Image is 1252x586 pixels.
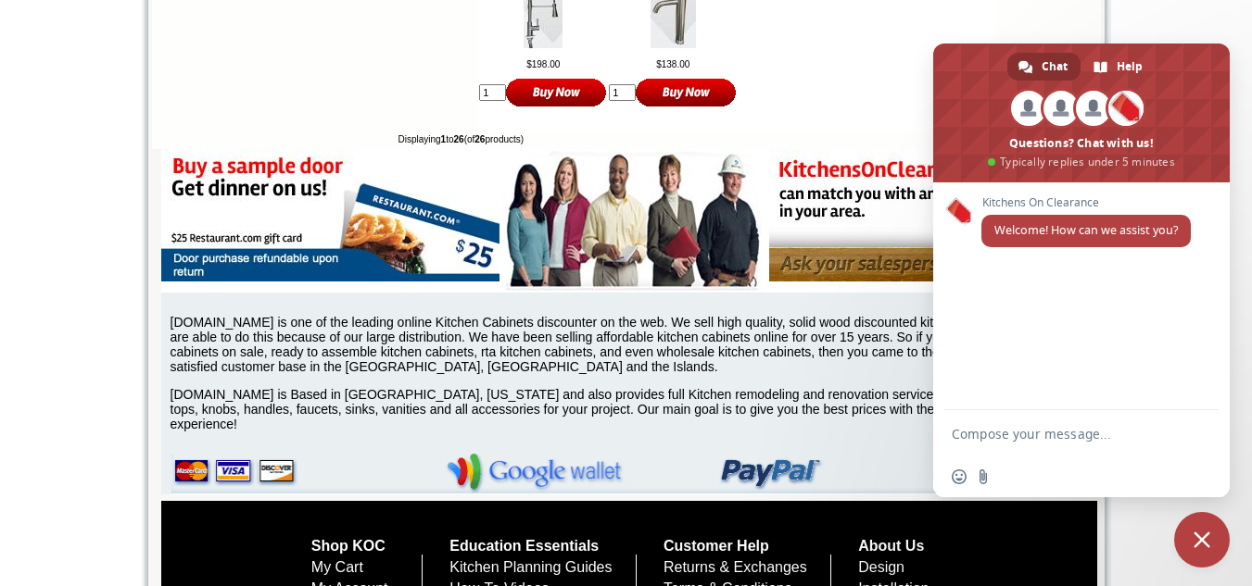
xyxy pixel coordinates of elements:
td: $138.00 [609,59,737,69]
td: Displaying to (of products) [396,132,841,146]
td: Result Pages: [841,132,1080,146]
b: 1 [441,134,447,144]
a: Kitchen Planning Guides [449,559,612,575]
b: 26 [474,134,485,144]
span: Welcome! How can we assist you? [994,222,1178,238]
h5: Customer Help [664,538,831,555]
span: Help [1117,53,1143,81]
a: Returns & Exchanges [664,559,807,575]
a: Education Essentials [449,538,599,554]
span: Chat [1042,53,1068,81]
a: Shop KOC [311,538,386,554]
div: Chat [1007,53,1081,81]
div: Close chat [1174,512,1230,567]
p: [DOMAIN_NAME] is Based in [GEOGRAPHIC_DATA], [US_STATE] and also provides full Kitchen remodeling... [171,387,1097,431]
span: Insert an emoji [952,469,967,484]
div: Help [1082,53,1156,81]
span: Kitchens On Clearance [981,196,1191,209]
a: Design [858,559,904,575]
span: Send a file [976,469,991,484]
textarea: Compose your message... [952,426,1170,443]
p: [DOMAIN_NAME] is one of the leading online Kitchen Cabinets discounter on the web. We sell high q... [171,315,1097,374]
input: Buy Now [636,77,737,107]
td: $198.00 [479,59,607,69]
a: About Us [858,538,924,554]
b: 26 [454,134,464,144]
a: My Cart [311,559,363,575]
input: Buy Now [506,77,607,107]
